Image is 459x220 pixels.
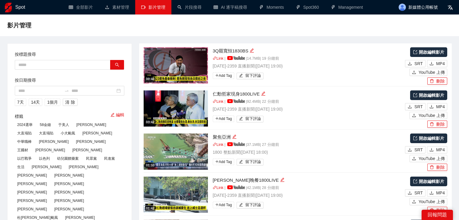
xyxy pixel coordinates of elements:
[69,5,93,10] a: table全部影片
[64,88,69,93] span: to
[52,189,87,196] span: [PERSON_NAME]
[213,56,404,62] p: | | 14.7 MB | 19 分鐘前
[410,177,447,186] a: 開啟編輯影片
[410,47,447,57] a: 開啟編輯影片
[414,190,423,196] span: SRT
[427,189,447,196] button: downloadMP4
[15,155,34,162] span: 以巴戰爭
[436,190,445,196] span: MP4
[237,116,263,122] button: edit留下評論
[239,74,243,78] span: edit
[280,178,285,182] span: edit
[405,189,426,196] button: downloadSRT
[427,146,447,153] button: downloadMP4
[239,203,243,207] span: edit
[436,146,445,153] span: MP4
[408,105,412,109] span: download
[64,88,69,93] span: swap-right
[261,91,266,96] span: edit
[331,5,363,10] a: thunderboltManagement
[7,20,31,30] span: 影片管理
[213,134,404,141] div: 聚焦亞洲
[213,99,404,105] p: | | 92.4 MB | 22 分鐘前
[213,185,404,191] p: | | 42.1 MB | 28 分鐘前
[419,112,445,119] span: YouTube 上傳
[215,117,219,120] span: plus
[15,164,27,170] span: 生活
[110,113,115,117] span: edit
[412,113,416,118] span: upload
[110,112,124,117] a: 編輯
[15,172,49,179] span: [PERSON_NAME]
[414,146,423,153] span: SRT
[213,177,404,184] div: [PERSON_NAME]晚餐1800LIVE
[15,138,34,145] span: 中華職棒
[74,121,109,128] span: [PERSON_NAME]
[296,5,319,10] a: thunderboltSpot360
[419,155,445,162] span: YouTube 上傳
[410,155,447,162] button: uploadYouTube 上傳
[144,47,208,83] img: 6ea873cc-0166-4155-95e1-68fa419f5201.jpg
[405,146,426,153] button: downloadSRT
[408,148,412,152] span: download
[419,69,445,76] span: YouTube 上傳
[213,186,224,190] a: linkLink
[102,155,117,162] span: 民進黨
[213,47,404,55] div: 3Q罷寬恒1830BS
[410,134,447,143] a: 開啟編輯影片
[429,61,434,66] span: download
[232,134,237,141] div: 編輯
[213,143,224,147] a: linkLink
[227,185,245,189] img: yt_logo_rgb_light.a676ea31.png
[15,181,49,187] span: [PERSON_NAME]
[144,134,208,170] img: 37633811-0134-45fa-86b1-47b9886e6d1c.jpg
[399,4,406,11] img: avatar
[413,93,417,97] span: export
[405,60,426,67] button: downloadSRT
[58,130,78,137] span: 小犬颱風
[148,5,165,10] span: 影片管理
[412,156,416,161] span: upload
[213,159,234,165] span: Add Tag
[280,177,285,184] div: 編輯
[239,160,243,164] span: edit
[37,130,56,137] span: 大直塌陷
[15,99,26,106] button: 7天
[141,5,145,9] span: video-camera
[430,165,434,170] span: delete
[227,56,245,60] img: yt_logo_rgb_light.a676ea31.png
[17,99,20,105] span: 7
[15,77,36,83] label: 按日期搜尋
[52,181,87,187] span: [PERSON_NAME]
[70,147,105,153] span: [PERSON_NAME]
[15,130,34,137] span: 大直塌陷
[410,90,447,100] a: 開啟編輯影片
[15,147,30,153] span: 王國材
[414,103,423,110] span: SRT
[29,164,64,170] span: [PERSON_NAME]
[213,186,217,190] span: link
[430,122,434,127] span: delete
[405,103,426,110] button: downloadSRT
[177,5,202,10] a: search片段搜尋
[144,90,208,127] img: 9a4d7a47-2520-4637-96c3-b66d146bc974.jpg
[261,90,266,98] div: 編輯
[239,117,243,121] span: edit
[414,60,423,67] span: SRT
[227,99,245,103] img: yt_logo_rgb_light.a676ea31.png
[37,121,53,128] span: 58金鐘
[213,99,224,104] a: linkLink
[250,47,254,55] div: 編輯
[410,112,447,119] button: uploadYouTube 上傳
[413,50,417,54] span: export
[105,5,129,10] a: upload素材管理
[52,206,87,212] span: [PERSON_NAME]
[427,103,447,110] button: downloadMP4
[213,63,404,69] p: [DATE]-2359 直播新聞 ( [DATE] 19:00 )
[436,60,445,67] span: MP4
[259,5,284,10] a: thunderboltMoments
[412,200,416,204] span: upload
[227,142,245,146] img: yt_logo_rgb_light.a676ea31.png
[422,210,453,220] div: 回報問題
[237,159,263,165] button: edit留下評論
